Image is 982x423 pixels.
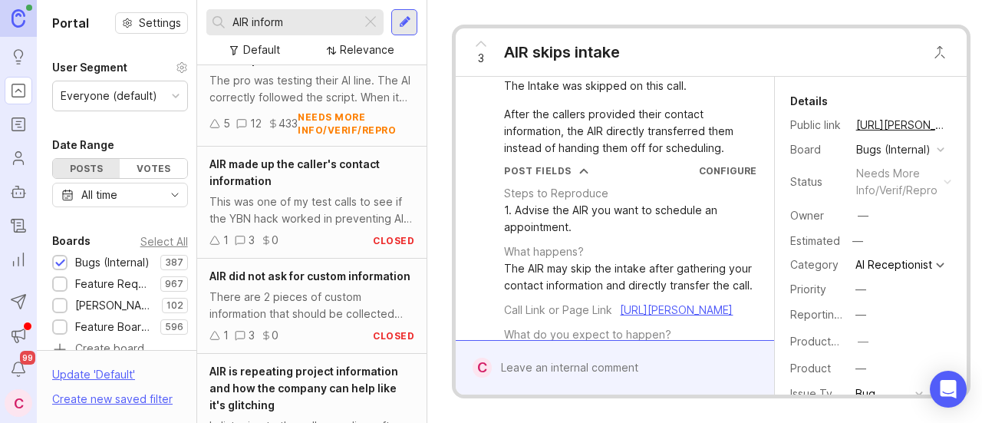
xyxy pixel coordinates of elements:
[223,232,229,249] div: 1
[5,111,32,138] a: Roadmaps
[166,299,183,312] p: 102
[504,326,671,343] div: What do you expect to happen?
[209,269,410,283] span: AIR did not ask for custom information
[858,207,868,224] div: —
[504,243,584,260] div: What happens?
[52,391,173,408] div: Create new saved filter
[75,276,153,292] div: Feature Requests (Internal)
[75,297,154,314] div: [PERSON_NAME] (Public)
[5,43,32,71] a: Ideas
[75,254,150,271] div: Bugs (Internal)
[699,165,756,177] a: Configure
[5,322,32,349] button: Announcements
[197,8,427,147] a: AIR not adding information provided by the caller to the summary &/or transcriptThe pro was testi...
[81,187,117,203] div: All time
[504,185,608,202] div: Steps to Reproduce
[209,289,414,322] div: There are 2 pieces of custom information that should be collected (you can see other calls) but t...
[620,303,733,316] a: [URL][PERSON_NAME]
[790,256,844,273] div: Category
[858,333,868,350] div: —
[272,232,278,249] div: 0
[373,329,414,342] div: closed
[790,283,826,296] label: Priority
[5,212,32,240] a: Changelog
[852,115,951,135] a: [URL][PERSON_NAME]
[223,115,230,132] div: 5
[249,232,255,249] div: 3
[473,358,491,378] div: C
[478,50,484,67] span: 3
[790,308,872,321] label: Reporting Team
[855,306,866,323] div: —
[165,256,183,269] p: 387
[5,144,32,172] a: Users
[197,147,427,259] a: AIR made up the caller's contact informationThis was one of my test calls to see if the YBN hack ...
[504,260,756,294] div: The AIR may skip the intake after gathering your contact information and directly transfer the call.
[504,78,743,94] div: The Intake was skipped on this call.
[790,173,844,190] div: Status
[853,332,873,352] button: ProductboardID
[298,111,414,137] div: needs more info/verif/repro
[790,117,844,134] div: Public link
[232,14,355,31] input: Search...
[12,9,25,27] img: Canny Home
[5,178,32,206] a: Autopilot
[855,385,875,402] div: Bug
[52,232,91,250] div: Boards
[790,362,831,375] label: Product
[504,164,572,177] div: Post Fields
[5,355,32,383] button: Notifications
[855,360,866,377] div: —
[5,77,32,104] a: Portal
[790,236,840,246] div: Estimated
[340,41,394,58] div: Relevance
[856,165,938,199] div: needs more info/verif/repro
[790,335,872,348] label: ProductboardID
[504,41,620,63] div: AIR skips intake
[223,327,229,344] div: 1
[140,237,188,246] div: Select All
[848,231,868,251] div: —
[504,202,756,236] div: 1. Advise the AIR you want to schedule an appointment.
[75,319,153,335] div: Feature Board Sandbox [DATE]
[52,58,127,77] div: User Segment
[20,351,35,365] span: 99
[856,141,931,158] div: Bugs (Internal)
[209,157,380,187] span: AIR made up the caller's contact information
[790,92,828,111] div: Details
[53,159,120,178] div: Posts
[165,321,183,333] p: 596
[790,387,846,400] label: Issue Type
[209,72,414,106] div: The pro was testing their AI line. The AI correctly followed the script. When it got to the point...
[209,193,414,227] div: This was one of my test calls to see if the YBN hack worked in preventing AIR from asking the cal...
[5,246,32,273] a: Reporting
[504,302,612,319] div: Call Link or Page Link
[197,259,427,354] a: AIR did not ask for custom informationThere are 2 pieces of custom information that should be col...
[930,371,967,408] div: Open Intercom Messenger
[373,234,414,247] div: closed
[120,159,186,178] div: Votes
[139,15,181,31] span: Settings
[165,278,183,290] p: 967
[855,281,866,298] div: —
[249,327,255,344] div: 3
[115,12,188,34] button: Settings
[61,88,157,104] div: Everyone (default)
[52,136,114,154] div: Date Range
[250,115,262,132] div: 12
[52,14,89,32] h1: Portal
[5,288,32,316] button: Send to Autopilot
[504,164,588,177] button: Post Fields
[209,365,398,411] span: AIR is repeating project information and how the company can help like it's glitching
[5,389,32,417] button: C
[243,41,280,58] div: Default
[272,327,278,344] div: 0
[855,259,932,270] div: AI Receptionist
[790,141,844,158] div: Board
[52,343,188,357] a: Create board
[924,37,955,68] button: Close button
[52,366,135,391] div: Update ' Default '
[278,115,298,132] div: 433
